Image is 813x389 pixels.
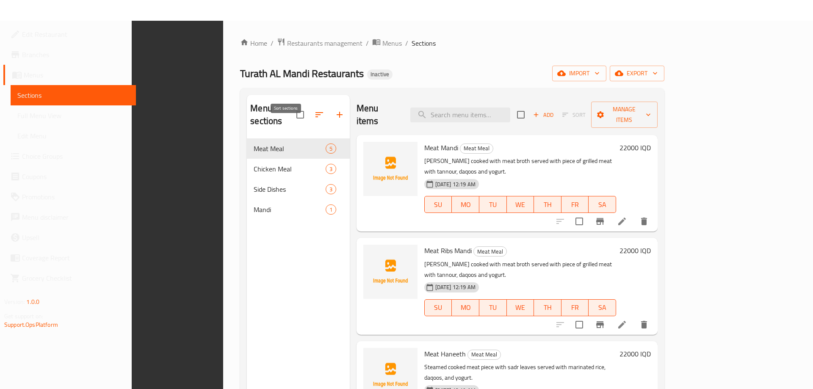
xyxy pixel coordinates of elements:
[565,199,586,211] span: FR
[240,38,267,48] a: Home
[634,211,654,232] button: delete
[507,299,534,316] button: WE
[271,38,274,48] li: /
[561,299,589,316] button: FR
[240,64,364,83] span: Turath AL Mandi Restaurants
[479,196,507,213] button: TU
[326,164,336,174] div: items
[455,301,476,314] span: MO
[619,245,651,257] h6: 22000 IQD
[424,244,472,257] span: Meat Ribs Mandi
[287,38,362,48] span: Restaurants management
[512,106,530,124] span: Select section
[250,102,296,127] h2: Menu sections
[254,143,325,154] span: Meat Meal
[247,159,349,179] div: Chicken Meal3
[17,110,129,121] span: Full Menu View
[22,50,129,60] span: Branches
[532,110,555,120] span: Add
[4,296,25,307] span: Version:
[326,165,336,173] span: 3
[589,299,616,316] button: SA
[22,273,129,283] span: Grocery Checklist
[17,90,129,100] span: Sections
[326,206,336,214] span: 1
[22,29,129,39] span: Edit Restaurant
[3,24,136,44] a: Edit Restaurant
[424,259,616,280] p: [PERSON_NAME] cooked with meat broth served with piece of grilled meat with tannour, daqoos and y...
[366,38,369,48] li: /
[26,296,39,307] span: 1.0.0
[405,38,408,48] li: /
[557,108,591,121] span: Select section first
[247,138,349,159] div: Meat Meal5
[455,199,476,211] span: MO
[326,145,336,153] span: 5
[432,180,479,188] span: [DATE] 12:19 AM
[592,301,613,314] span: SA
[254,184,325,194] div: Side Dishes
[590,315,610,335] button: Branch-specific-item
[619,142,651,154] h6: 22000 IQD
[468,350,501,359] span: Meat Meal
[3,65,136,85] a: Menus
[363,142,418,196] img: Meat Mandi
[592,199,613,211] span: SA
[610,66,664,81] button: export
[561,196,589,213] button: FR
[537,199,558,211] span: TH
[326,143,336,154] div: items
[4,319,58,330] a: Support.OpsPlatform
[530,108,557,121] span: Add item
[326,185,336,193] span: 3
[367,69,393,80] div: Inactive
[570,316,588,334] span: Select to update
[326,184,336,194] div: items
[432,283,479,291] span: [DATE] 12:19 AM
[589,196,616,213] button: SA
[326,204,336,215] div: items
[329,105,350,125] button: Add section
[372,38,402,49] a: Menus
[254,204,325,215] span: Mandi
[460,143,493,153] span: Meat Meal
[357,102,400,127] h2: Menu items
[22,151,129,161] span: Choice Groups
[552,66,606,81] button: import
[4,311,43,322] span: Get support on:
[507,196,534,213] button: WE
[617,68,658,79] span: export
[452,299,479,316] button: MO
[11,126,136,146] a: Edit Menu
[11,85,136,105] a: Sections
[247,135,349,223] nav: Menu sections
[17,131,129,141] span: Edit Menu
[3,227,136,248] a: Upsell
[619,348,651,360] h6: 22000 IQD
[591,102,658,128] button: Manage items
[590,211,610,232] button: Branch-specific-item
[382,38,402,48] span: Menus
[22,212,129,222] span: Menu disclaimer
[22,171,129,182] span: Coupons
[247,179,349,199] div: Side Dishes3
[424,196,452,213] button: SU
[3,187,136,207] a: Promotions
[3,44,136,65] a: Branches
[510,301,531,314] span: WE
[3,207,136,227] a: Menu disclaimer
[254,164,325,174] span: Chicken Meal
[483,199,503,211] span: TU
[3,268,136,288] a: Grocery Checklist
[24,70,129,80] span: Menus
[3,146,136,166] a: Choice Groups
[291,106,309,124] span: Select all sections
[22,253,129,263] span: Coverage Report
[460,143,493,154] div: Meat Meal
[474,247,506,257] span: Meat Meal
[534,299,561,316] button: TH
[530,108,557,121] button: Add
